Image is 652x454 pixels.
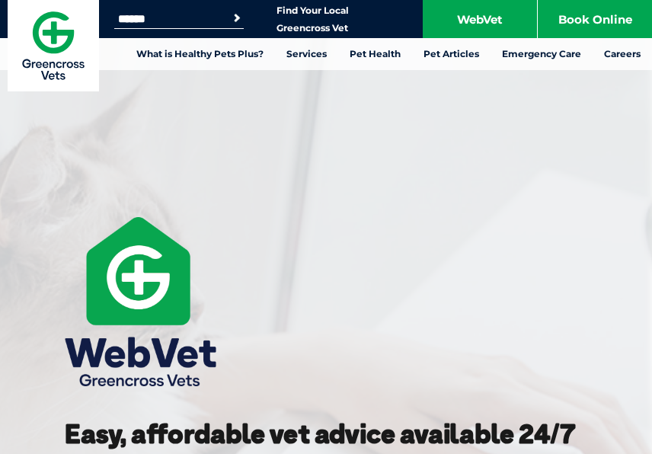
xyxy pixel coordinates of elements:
button: Search [229,11,244,26]
a: Pet Articles [412,38,491,70]
a: Services [275,38,338,70]
a: Find Your Local Greencross Vet [276,5,349,34]
a: Careers [593,38,652,70]
a: Pet Health [338,38,412,70]
a: Emergency Care [491,38,593,70]
a: What is Healthy Pets Plus? [125,38,275,70]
